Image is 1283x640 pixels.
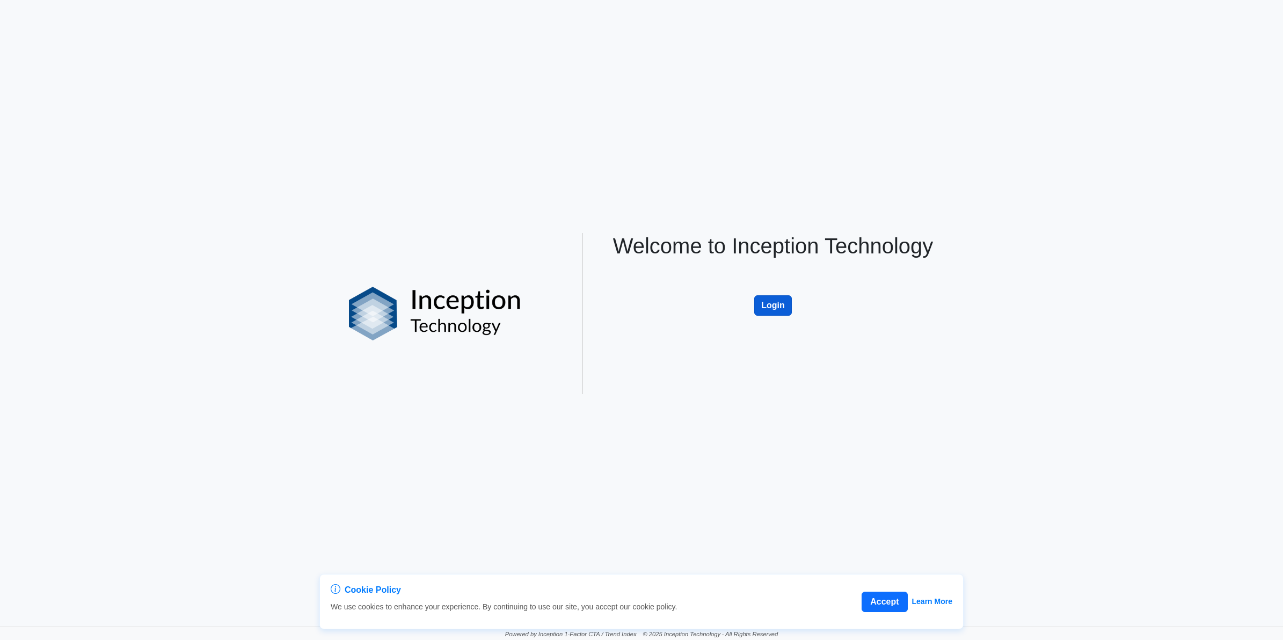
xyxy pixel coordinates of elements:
[345,584,401,597] span: Cookie Policy
[912,596,952,607] a: Learn More
[754,284,792,293] a: Login
[754,295,792,316] button: Login
[602,233,944,259] h1: Welcome to Inception Technology
[331,601,677,613] p: We use cookies to enhance your experience. By continuing to use our site, you accept our cookie p...
[862,592,907,612] button: Accept
[349,287,521,340] img: logo%20black.png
